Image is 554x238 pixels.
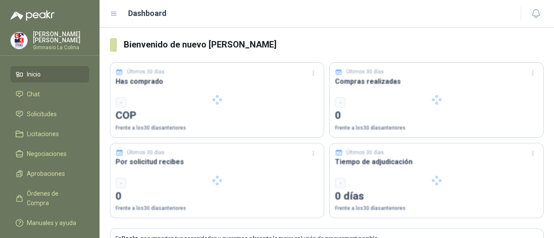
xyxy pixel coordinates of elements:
span: Negociaciones [27,149,67,159]
img: Logo peakr [10,10,55,21]
span: Manuales y ayuda [27,218,76,228]
h1: Dashboard [128,7,167,19]
span: Chat [27,89,40,99]
span: Licitaciones [27,129,59,139]
a: Solicitudes [10,106,89,122]
a: Manuales y ayuda [10,215,89,231]
a: Chat [10,86,89,102]
p: Gimnasio La Colina [33,45,89,50]
a: Aprobaciones [10,165,89,182]
span: Inicio [27,70,41,79]
a: Negociaciones [10,146,89,162]
a: Órdenes de Compra [10,185,89,211]
span: Órdenes de Compra [27,189,81,208]
h3: Bienvenido de nuevo [PERSON_NAME] [124,38,544,51]
span: Solicitudes [27,109,57,119]
span: Aprobaciones [27,169,65,178]
img: Company Logo [11,32,27,49]
p: [PERSON_NAME] [PERSON_NAME] [33,31,89,43]
a: Inicio [10,66,89,83]
a: Licitaciones [10,126,89,142]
